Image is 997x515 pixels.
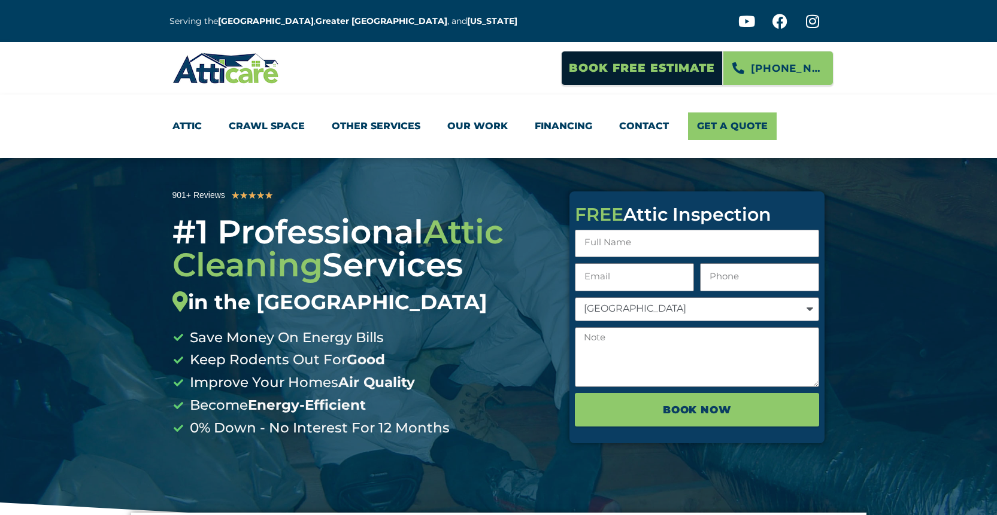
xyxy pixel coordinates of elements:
[187,417,450,440] span: 0% Down - No Interest For 12 Months
[187,349,385,371] span: Keep Rodents Out For
[265,188,273,203] i: ★
[447,112,508,140] a: Our Work
[575,206,819,224] div: Attic Inspection
[229,112,305,140] a: Crawl Space
[248,397,366,413] b: Energy-Efficient
[575,263,694,291] input: Email
[172,212,504,285] span: Attic Cleaning
[575,203,623,225] span: FREE
[187,394,366,417] span: Become
[700,263,819,291] input: Only numbers and phone characters (#, -, *, etc) are accepted.
[187,371,415,394] span: Improve Your Homes
[575,393,819,426] button: BOOK NOW
[535,112,592,140] a: Financing
[172,188,225,202] div: 901+ Reviews
[169,14,526,28] p: Serving the , , and
[561,51,723,86] a: Book Free Estimate
[172,112,202,140] a: Attic
[231,188,240,203] i: ★
[248,188,256,203] i: ★
[569,57,715,80] span: Book Free Estimate
[187,327,384,349] span: Save Money On Energy Bills
[723,51,834,86] a: [PHONE_NUMBER]
[332,112,420,140] a: Other Services
[751,58,824,78] span: [PHONE_NUMBER]
[688,112,777,140] a: Get A Quote
[338,374,415,391] b: Air Quality
[316,16,447,26] a: Greater [GEOGRAPHIC_DATA]
[240,188,248,203] i: ★
[172,112,825,140] nav: Menu
[575,230,819,258] input: Full Name
[231,188,273,203] div: 5/5
[619,112,669,140] a: Contact
[256,188,265,203] i: ★
[663,400,732,420] span: BOOK NOW
[218,16,314,26] a: [GEOGRAPHIC_DATA]
[172,215,552,315] div: #1 Professional Services
[467,16,517,26] a: [US_STATE]
[347,351,385,368] b: Good
[172,290,552,315] div: in the [GEOGRAPHIC_DATA]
